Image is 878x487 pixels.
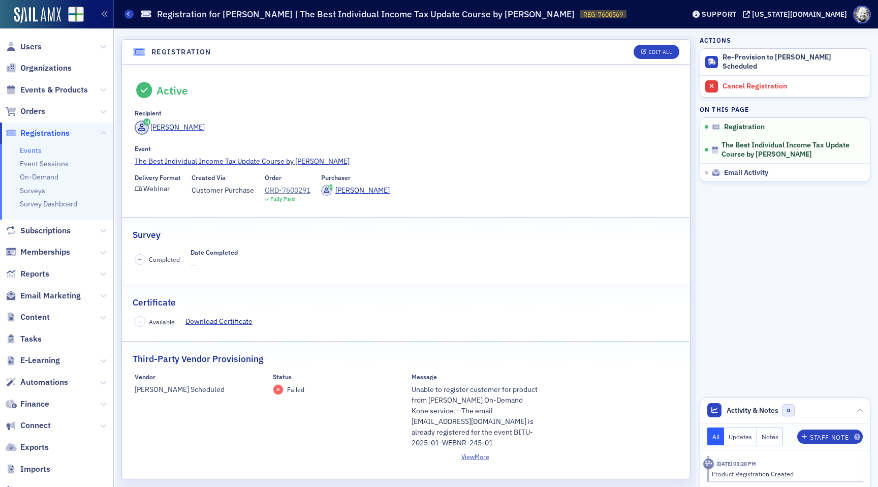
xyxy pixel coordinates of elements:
div: Fully Paid [270,196,295,202]
span: Email Marketing [20,290,81,301]
a: [PERSON_NAME] [135,120,205,135]
div: [US_STATE][DOMAIN_NAME] [752,10,847,19]
a: Users [6,41,42,52]
div: Date Completed [191,249,238,256]
span: Automations [20,377,68,388]
span: Reports [20,268,49,280]
a: ORD-7600291 [265,185,310,196]
a: Cancel Registration [700,75,870,97]
button: All [707,428,725,445]
a: Finance [6,399,49,410]
div: Order [265,174,281,181]
button: Updates [724,428,757,445]
time: 8/25/2025 03:28 PM [716,460,756,467]
h1: Registration for [PERSON_NAME] | The Best Individual Income Tax Update Course by [PERSON_NAME] [157,8,575,20]
span: Connect [20,420,51,431]
button: ViewMore [412,452,540,461]
div: Support [702,10,737,19]
button: Edit All [634,45,679,59]
div: Edit All [648,49,672,55]
span: – [138,256,141,263]
a: View Homepage [61,7,84,24]
h2: Certificate [133,296,176,309]
a: E-Learning [6,355,60,366]
span: Activity & Notes [727,405,778,416]
span: Content [20,312,50,323]
a: Orders [6,106,45,117]
div: Created Via [192,174,226,181]
div: Staff Note [810,435,849,440]
span: The Best Individual Income Tax Update Course by [PERSON_NAME] [722,141,857,159]
span: Completed [149,255,180,264]
span: Customer Purchase [192,185,254,196]
span: Registrations [20,128,70,139]
span: REG-7600569 [583,10,623,19]
a: Events [20,146,42,155]
a: The Best Individual Income Tax Update Course by [PERSON_NAME] [135,156,678,167]
span: Orders [20,106,45,117]
div: Activity [703,459,714,469]
span: 0 [782,404,795,417]
button: Notes [757,428,783,445]
div: Active [156,84,188,97]
span: [PERSON_NAME] Scheduled [135,384,263,395]
div: Product Registration Created [712,469,856,478]
span: Tasks [20,333,42,345]
span: E-Learning [20,355,60,366]
span: Failed [287,385,304,393]
div: Status [273,373,292,381]
button: Re-Provision to [PERSON_NAME] Scheduled [700,49,870,76]
div: Re-Provision to [PERSON_NAME] Scheduled [723,53,865,71]
h2: Third-Party Vendor Provisioning [133,352,263,366]
a: Subscriptions [6,225,71,236]
button: Staff Note [797,430,863,444]
a: Connect [6,420,51,431]
h4: Registration [151,47,211,57]
div: Webinar [143,186,170,192]
a: Tasks [6,333,42,345]
span: Imports [20,464,50,475]
a: Download Certificate [185,316,260,327]
span: Events & Products [20,84,88,96]
h4: Actions [700,36,731,45]
span: Available [149,317,175,326]
div: [PERSON_NAME] [335,185,390,196]
a: Email Marketing [6,290,81,301]
a: Events & Products [6,84,88,96]
div: Event [135,145,151,153]
div: Delivery Format [135,174,181,181]
button: [US_STATE][DOMAIN_NAME] [743,11,851,18]
span: Organizations [20,63,72,74]
span: Users [20,41,42,52]
a: Event Sessions [20,159,69,168]
a: Surveys [20,186,45,195]
span: Profile [853,6,871,23]
span: Email Activity [724,168,768,177]
span: Registration [724,123,765,132]
a: Automations [6,377,68,388]
a: Reports [6,268,49,280]
div: Purchaser [321,174,351,181]
h4: On this page [700,105,870,114]
span: Exports [20,442,49,453]
a: Registrations [6,128,70,139]
img: SailAMX [14,7,61,23]
div: Cancel Registration [723,82,865,91]
span: Finance [20,399,49,410]
a: Memberships [6,247,70,258]
div: Recipient [135,109,162,117]
a: On-Demand [20,172,58,181]
span: Subscriptions [20,225,71,236]
div: [PERSON_NAME] [150,122,205,133]
a: Survey Dashboard [20,199,77,208]
a: [PERSON_NAME] [321,185,390,196]
span: Memberships [20,247,70,258]
h2: Survey [133,228,161,241]
div: Vendor [135,373,155,381]
a: Exports [6,442,49,453]
span: – [138,318,141,325]
a: Content [6,312,50,323]
img: SailAMX [68,7,84,22]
